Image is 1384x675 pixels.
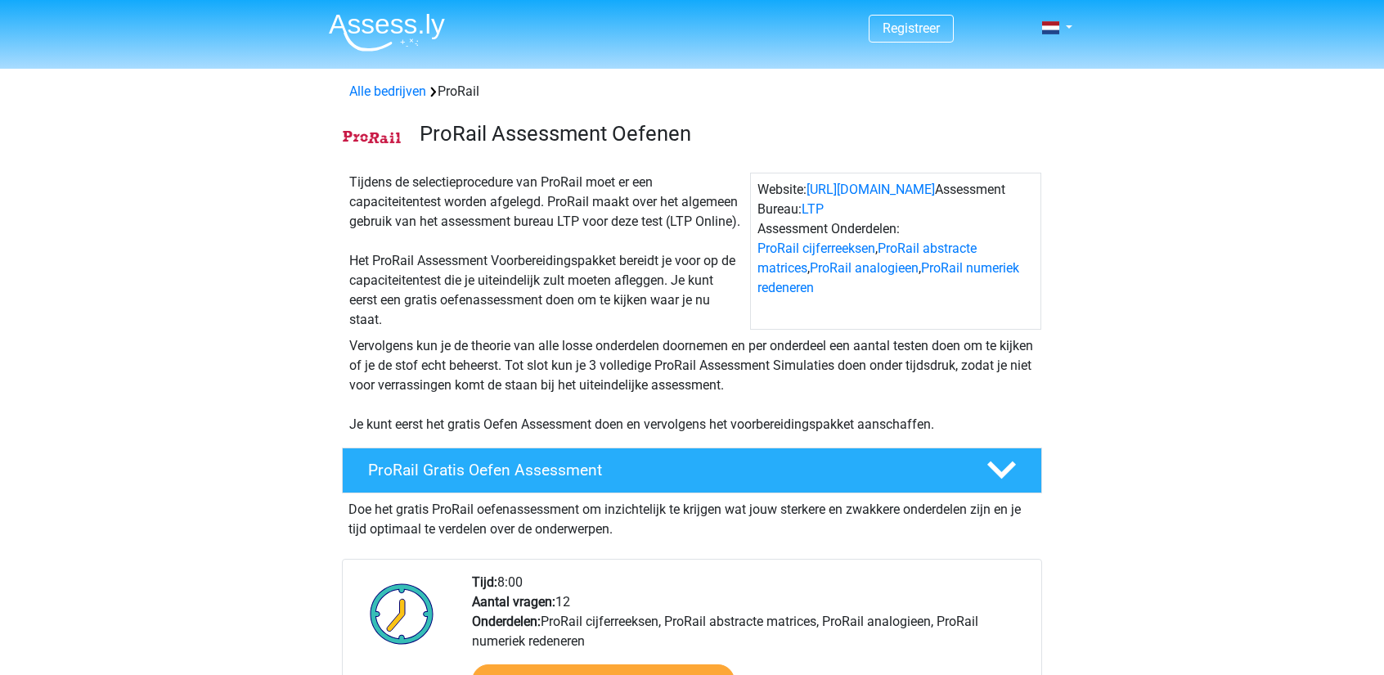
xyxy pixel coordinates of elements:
[750,173,1041,330] div: Website: Assessment Bureau: Assessment Onderdelen: , , ,
[757,241,875,256] a: ProRail cijferreeksen
[329,13,445,52] img: Assessly
[802,201,824,217] a: LTP
[757,241,977,276] a: ProRail abstracte matrices
[335,448,1049,493] a: ProRail Gratis Oefen Assessment
[343,82,1041,101] div: ProRail
[810,260,919,276] a: ProRail analogieen
[883,20,940,36] a: Registreer
[472,574,497,590] b: Tijd:
[807,182,935,197] a: [URL][DOMAIN_NAME]
[361,573,443,655] img: Klok
[343,173,750,330] div: Tijdens de selectieprocedure van ProRail moet er een capaciteitentest worden afgelegd. ProRail ma...
[757,260,1019,295] a: ProRail numeriek redeneren
[349,83,426,99] a: Alle bedrijven
[472,614,541,629] b: Onderdelen:
[342,493,1042,539] div: Doe het gratis ProRail oefenassessment om inzichtelijk te krijgen wat jouw sterkere en zwakkere o...
[472,594,555,610] b: Aantal vragen:
[368,461,960,479] h4: ProRail Gratis Oefen Assessment
[420,121,1029,146] h3: ProRail Assessment Oefenen
[343,336,1041,434] div: Vervolgens kun je de theorie van alle losse onderdelen doornemen en per onderdeel een aantal test...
